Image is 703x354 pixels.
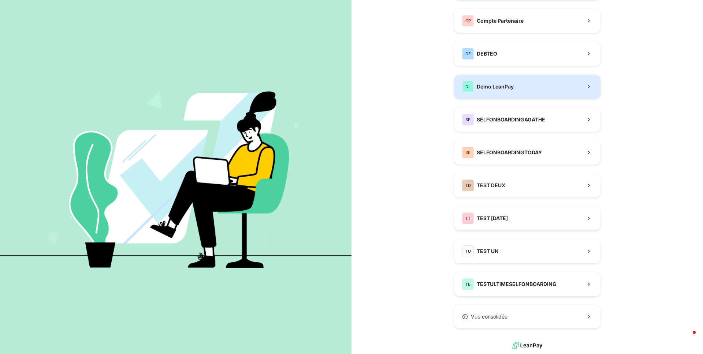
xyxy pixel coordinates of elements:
div: SE [462,147,474,158]
button: CPCompte Partenaire [454,9,600,33]
span: Compte Partenaire [477,17,524,25]
div: CP [462,15,474,27]
button: Vue consolidée [454,305,600,328]
div: TT [462,212,474,224]
button: TDTEST DEUX [454,173,600,197]
div: TU [462,245,474,257]
button: TUTEST UN [454,239,600,263]
span: SELFONBOARDINGTODAY [477,149,542,156]
button: DEDEBTEO [454,42,600,66]
span: Demo LeanPay [477,83,514,90]
span: DEBTEO [477,50,497,57]
span: TESTULTIMESELFONBOARDING [477,280,557,288]
div: SE [462,114,474,125]
iframe: Intercom live chat [678,329,696,347]
button: TETESTULTIMESELFONBOARDING [454,272,600,296]
span: Vue consolidée [471,313,507,320]
button: SESELFONBOARDINGTODAY [454,140,600,165]
span: TEST UN [477,248,499,255]
span: SELFONBOARDINGAGATHE [477,116,545,123]
div: DL [462,81,474,93]
div: TE [462,278,474,290]
div: TD [462,180,474,191]
button: SESELFONBOARDINGAGATHE [454,108,600,132]
button: DLDemo LeanPay [454,75,600,99]
span: TEST [DATE] [477,215,508,222]
button: TTTEST [DATE] [454,206,600,230]
div: DE [462,48,474,60]
span: TEST DEUX [477,182,505,189]
img: logo [512,340,542,351]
